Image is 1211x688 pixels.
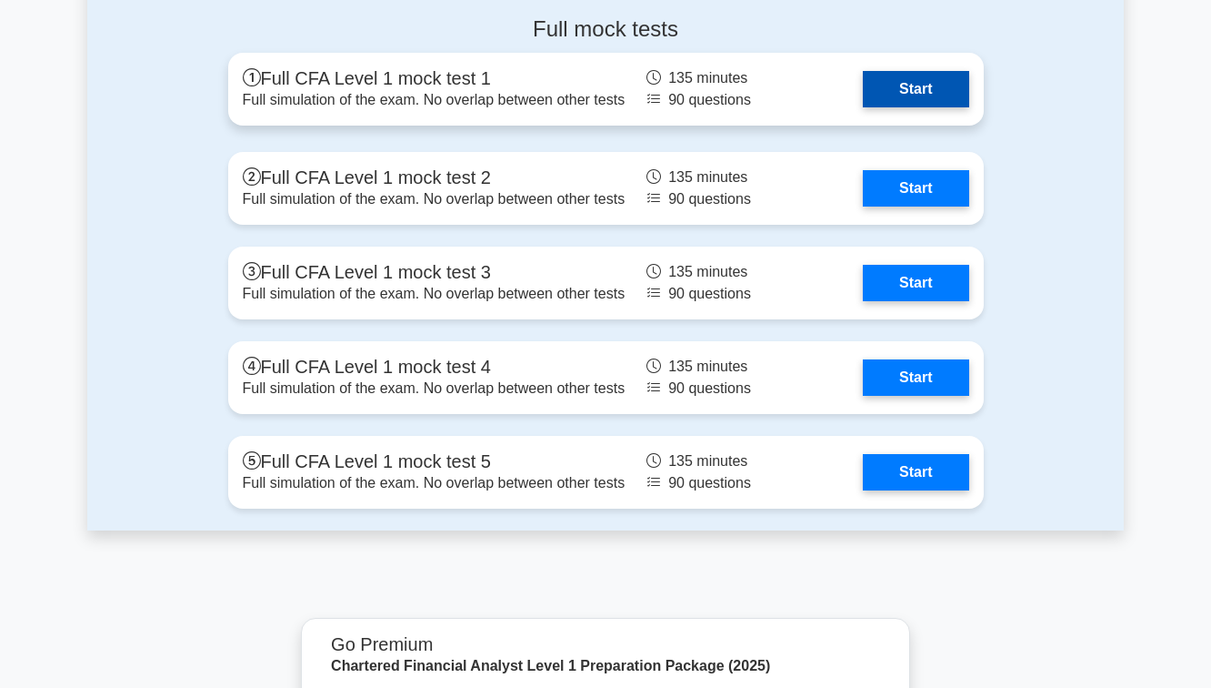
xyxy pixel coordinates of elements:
h4: Full mock tests [228,16,984,43]
a: Start [863,265,968,301]
a: Start [863,170,968,207]
a: Start [863,359,968,396]
a: Start [863,454,968,491]
a: Start [863,71,968,107]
